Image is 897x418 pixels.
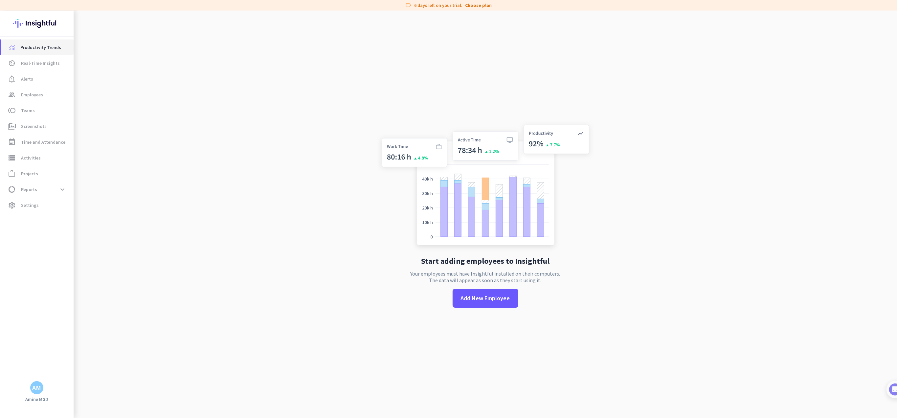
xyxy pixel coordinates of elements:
[8,170,16,178] i: work_outline
[21,59,60,67] span: Real-Time Insights
[1,166,74,182] a: work_outlineProjects
[1,87,74,103] a: groupEmployees
[1,197,74,213] a: settingsSettings
[405,2,412,9] i: label
[411,270,560,283] p: Your employees must have Insightful installed on their computers. The data will appear as soon as...
[9,44,15,50] img: menu-item
[21,201,39,209] span: Settings
[8,138,16,146] i: event_note
[8,185,16,193] i: data_usage
[453,289,518,308] button: Add New Employee
[21,154,41,162] span: Activities
[56,184,68,195] button: expand_more
[1,103,74,118] a: tollTeams
[8,154,16,162] i: storage
[461,294,510,303] span: Add New Employee
[8,201,16,209] i: settings
[421,257,549,265] h2: Start adding employees to Insightful
[1,150,74,166] a: storageActivities
[33,384,41,391] div: AM
[1,39,74,55] a: menu-itemProductivity Trends
[465,2,492,9] a: Choose plan
[8,91,16,99] i: group
[1,71,74,87] a: notification_importantAlerts
[8,59,16,67] i: av_timer
[21,75,33,83] span: Alerts
[21,185,37,193] span: Reports
[1,134,74,150] a: event_noteTime and Attendance
[21,107,35,114] span: Teams
[20,43,61,51] span: Productivity Trends
[21,91,43,99] span: Employees
[21,138,65,146] span: Time and Attendance
[13,11,61,36] img: Insightful logo
[8,75,16,83] i: notification_important
[377,121,594,252] img: no-search-results
[21,122,47,130] span: Screenshots
[8,107,16,114] i: toll
[8,122,16,130] i: perm_media
[1,182,74,197] a: data_usageReportsexpand_more
[1,118,74,134] a: perm_mediaScreenshots
[21,170,38,178] span: Projects
[1,55,74,71] a: av_timerReal-Time Insights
